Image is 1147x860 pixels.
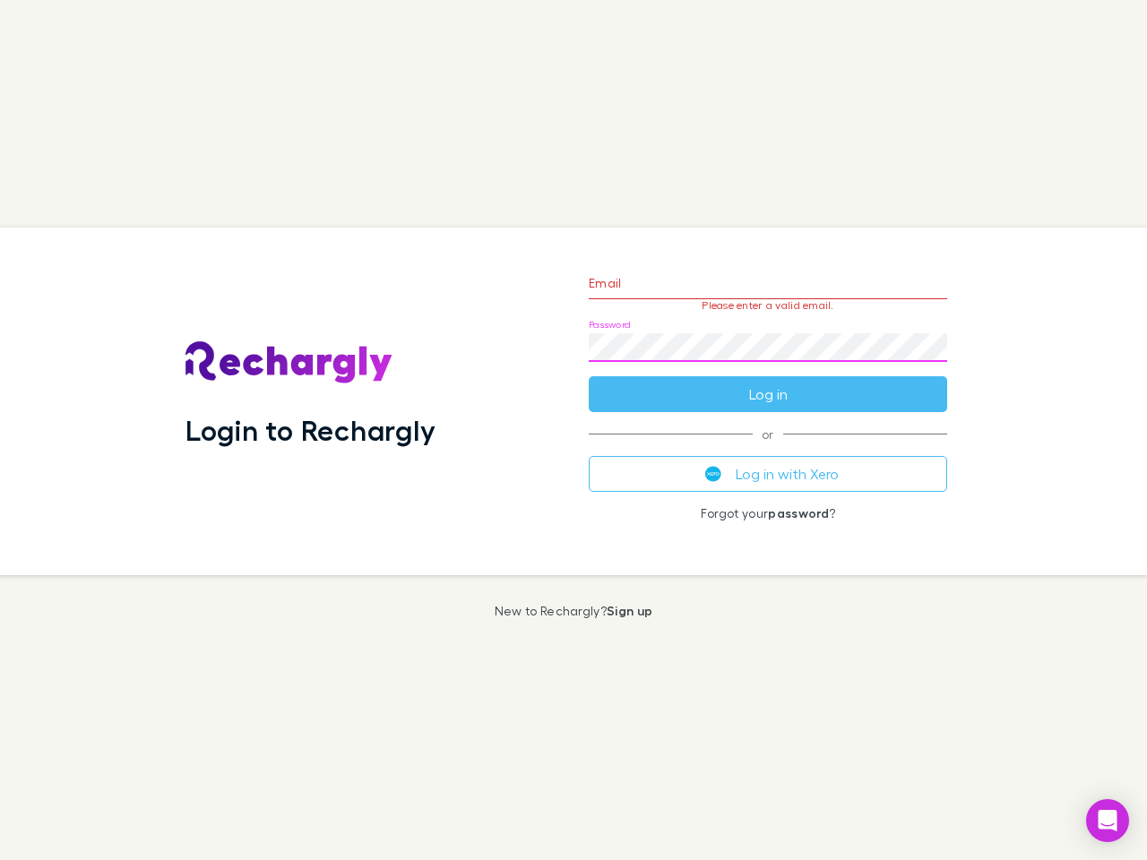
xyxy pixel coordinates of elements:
[589,299,947,312] p: Please enter a valid email.
[607,603,652,618] a: Sign up
[185,413,436,447] h1: Login to Rechargly
[705,466,721,482] img: Xero's logo
[185,341,393,384] img: Rechargly's Logo
[1086,799,1129,842] div: Open Intercom Messenger
[768,505,829,520] a: password
[589,456,947,492] button: Log in with Xero
[495,604,653,618] p: New to Rechargly?
[589,318,631,331] label: Password
[589,506,947,520] p: Forgot your ?
[589,376,947,412] button: Log in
